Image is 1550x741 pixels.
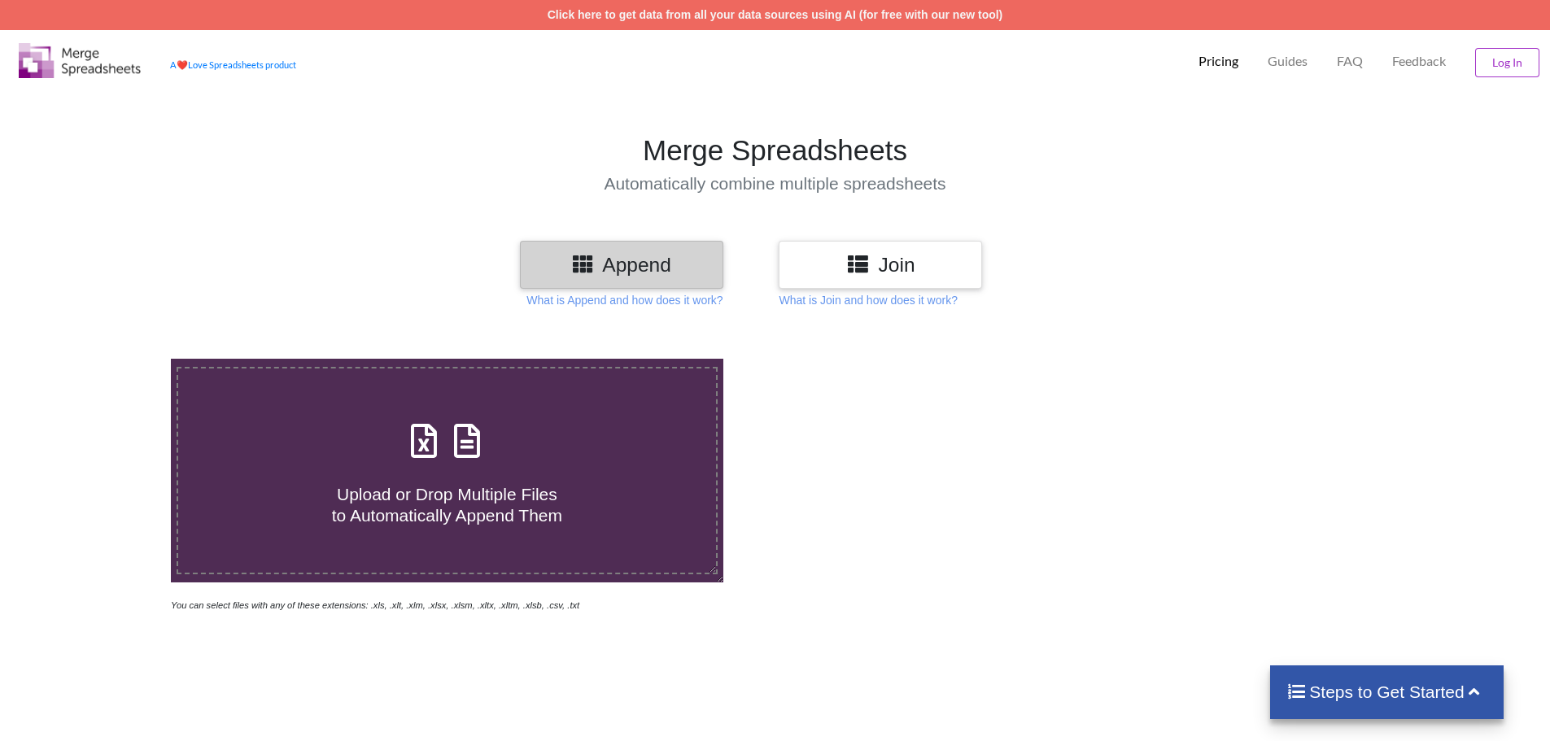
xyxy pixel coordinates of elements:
[548,8,1003,21] a: Click here to get data from all your data sources using AI (for free with our new tool)
[170,59,296,70] a: AheartLove Spreadsheets product
[1475,48,1539,77] button: Log In
[1199,53,1238,70] p: Pricing
[1268,53,1308,70] p: Guides
[19,43,141,78] img: Logo.png
[791,253,970,277] h3: Join
[1337,53,1363,70] p: FAQ
[1286,682,1487,702] h4: Steps to Get Started
[532,253,711,277] h3: Append
[1392,54,1446,68] span: Feedback
[332,485,562,524] span: Upload or Drop Multiple Files to Automatically Append Them
[526,292,723,308] p: What is Append and how does it work?
[779,292,957,308] p: What is Join and how does it work?
[177,59,188,70] span: heart
[171,600,579,610] i: You can select files with any of these extensions: .xls, .xlt, .xlm, .xlsx, .xlsm, .xltx, .xltm, ...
